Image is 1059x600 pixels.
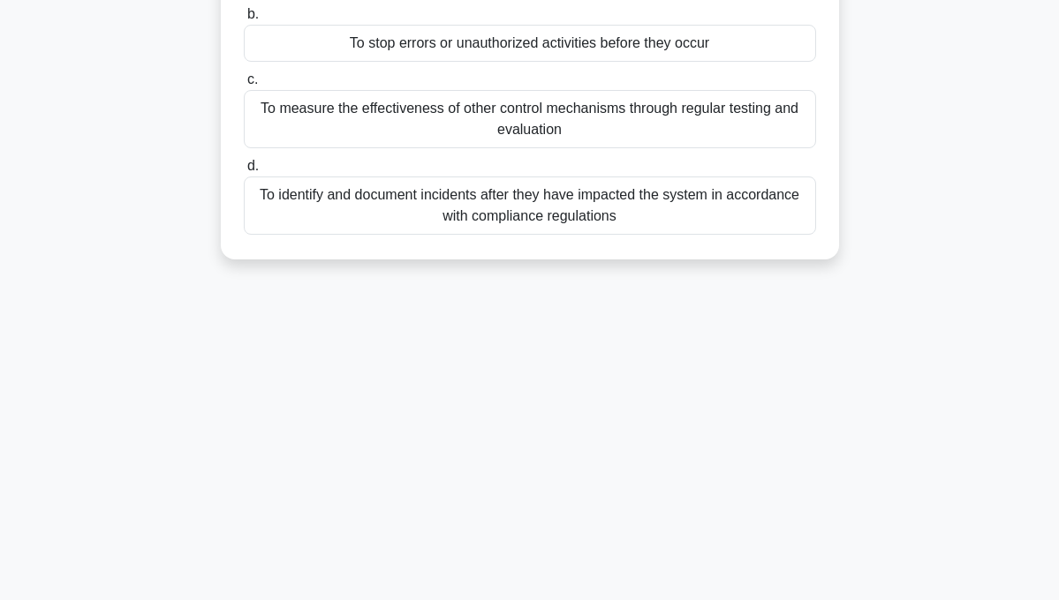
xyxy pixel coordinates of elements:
div: To identify and document incidents after they have impacted the system in accordance with complia... [244,176,816,235]
span: d. [247,158,259,173]
span: c. [247,71,258,86]
span: b. [247,6,259,21]
div: To measure the effectiveness of other control mechanisms through regular testing and evaluation [244,90,816,148]
div: To stop errors or unauthorized activities before they occur [244,25,816,62]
